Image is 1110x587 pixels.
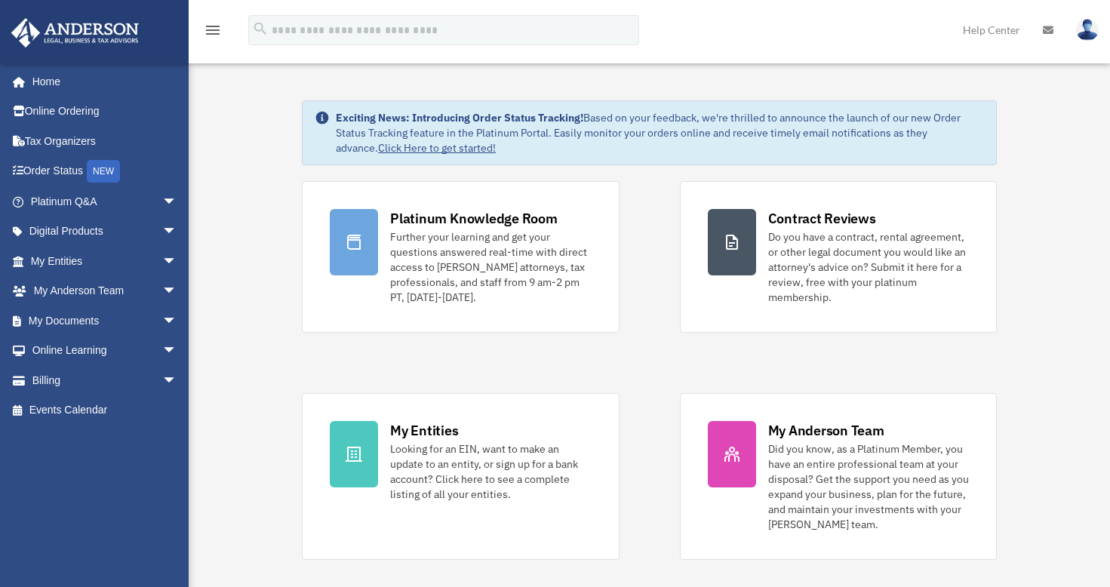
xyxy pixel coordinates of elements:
div: My Entities [390,421,458,440]
div: Looking for an EIN, want to make an update to an entity, or sign up for a bank account? Click her... [390,441,591,502]
span: arrow_drop_down [162,306,192,337]
a: Online Ordering [11,97,200,127]
img: User Pic [1076,19,1099,41]
span: arrow_drop_down [162,217,192,247]
a: Contract Reviews Do you have a contract, rental agreement, or other legal document you would like... [680,181,997,333]
a: Billingarrow_drop_down [11,365,200,395]
a: Digital Productsarrow_drop_down [11,217,200,247]
i: menu [204,21,222,39]
div: Did you know, as a Platinum Member, you have an entire professional team at your disposal? Get th... [768,441,969,532]
span: arrow_drop_down [162,186,192,217]
img: Anderson Advisors Platinum Portal [7,18,143,48]
div: Platinum Knowledge Room [390,209,558,228]
a: Events Calendar [11,395,200,426]
div: Do you have a contract, rental agreement, or other legal document you would like an attorney's ad... [768,229,969,305]
div: Based on your feedback, we're thrilled to announce the launch of our new Order Status Tracking fe... [336,110,984,155]
a: Tax Organizers [11,126,200,156]
div: NEW [87,160,120,183]
a: Online Learningarrow_drop_down [11,336,200,366]
div: Further your learning and get your questions answered real-time with direct access to [PERSON_NAM... [390,229,591,305]
a: Click Here to get started! [378,141,496,155]
strong: Exciting News: Introducing Order Status Tracking! [336,111,583,124]
a: Platinum Q&Aarrow_drop_down [11,186,200,217]
a: Platinum Knowledge Room Further your learning and get your questions answered real-time with dire... [302,181,619,333]
a: Home [11,66,192,97]
i: search [252,20,269,37]
a: My Anderson Teamarrow_drop_down [11,276,200,306]
span: arrow_drop_down [162,336,192,367]
a: Order StatusNEW [11,156,200,187]
span: arrow_drop_down [162,246,192,277]
a: My Documentsarrow_drop_down [11,306,200,336]
div: My Anderson Team [768,421,884,440]
span: arrow_drop_down [162,365,192,396]
div: Contract Reviews [768,209,876,228]
a: My Entitiesarrow_drop_down [11,246,200,276]
a: My Entities Looking for an EIN, want to make an update to an entity, or sign up for a bank accoun... [302,393,619,560]
span: arrow_drop_down [162,276,192,307]
a: My Anderson Team Did you know, as a Platinum Member, you have an entire professional team at your... [680,393,997,560]
a: menu [204,26,222,39]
